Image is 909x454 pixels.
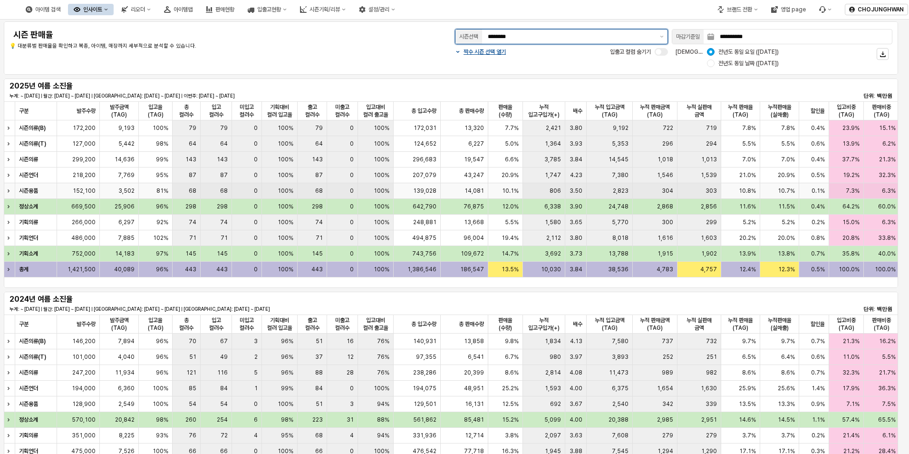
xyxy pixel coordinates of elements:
div: 아이템맵 [174,6,193,13]
div: Expand row [4,381,16,396]
span: 입고대비 컬러 출고율 [362,316,389,332]
span: 2,112 [546,234,561,242]
span: 입고율(TAG) [143,103,168,118]
span: 7,885 [118,234,135,242]
span: 3.93 [570,140,582,148]
span: 299 [706,218,717,226]
span: 6.2% [882,140,896,148]
span: 구분 [19,107,29,115]
span: 218,200 [73,171,96,179]
span: 2,868 [657,203,673,210]
span: 68 [315,187,323,195]
span: 총 컬러수 [176,103,196,118]
span: 87 [220,171,228,179]
span: 0.2% [812,218,825,226]
span: 152,100 [73,187,96,195]
span: 3,502 [118,187,135,195]
span: 0 [350,140,354,148]
span: 7,380 [612,171,629,179]
p: 💡 대분류별 판매율을 확인하고 복종, 아이템, 매장까지 세부적으로 분석할 수 있습니다. [10,42,377,50]
span: 2,856 [701,203,717,210]
span: 1,616 [658,234,673,242]
span: 입고 컬러수 [204,316,228,332]
strong: 시즌언더 [19,172,38,178]
span: 3,785 [544,156,561,163]
span: 719 [706,124,717,132]
span: 304 [662,187,673,195]
span: 0 [254,234,258,242]
span: 총 컬러수 [176,316,196,332]
span: 총 판매수량 [459,107,484,115]
span: 96,004 [464,234,484,242]
span: 누적판매율(실매출) [764,316,795,332]
span: 14,545 [609,156,629,163]
span: 5.2% [782,218,795,226]
span: 누적 판매율(TAG) [725,103,756,118]
button: 입출고현황 [242,4,292,15]
span: 0 [254,218,258,226]
span: 7,769 [118,171,135,179]
span: 81% [156,187,168,195]
span: 43,247 [464,171,484,179]
span: 100% [278,203,293,210]
span: 20.2% [739,234,756,242]
div: 영업 page [781,6,806,13]
span: 5.0% [505,140,519,148]
span: 100% [374,124,389,132]
span: 298 [312,203,323,210]
span: 누적 입고구입가(+) [527,316,561,332]
button: 시즌기획/리뷰 [294,4,351,15]
span: 5,353 [612,140,629,148]
span: 71 [189,234,196,242]
span: 7.8% [742,124,756,132]
div: 아이템 검색 [35,6,60,13]
span: 92% [156,218,168,226]
span: 100% [278,156,293,163]
span: 298 [185,203,196,210]
span: 1,580 [545,218,561,226]
span: 3.84 [570,156,582,163]
span: 0 [350,218,354,226]
span: 486,000 [71,234,96,242]
strong: 기획의류 [19,219,38,226]
strong: 시즌의류(T) [19,140,46,147]
span: 5.5% [781,140,795,148]
span: 300 [662,218,673,226]
button: 제안 사항 표시 [656,30,667,44]
p: 짝수 시즌 선택 열기 [464,48,506,56]
span: 0.4% [811,156,825,163]
span: 누적 입고금액(TAG) [590,316,629,332]
span: 642,790 [413,203,436,210]
div: Expand row [4,168,16,183]
div: Expand row [4,428,16,443]
span: 발주수량 [77,107,96,115]
div: Expand row [4,152,16,167]
span: 5,442 [118,140,135,148]
span: 발주수량 [77,320,96,328]
div: Expand row [4,215,16,230]
span: 7.0% [742,156,756,163]
button: 판매현황 [200,4,240,15]
div: Expand row [4,262,16,277]
span: 64 [189,140,196,148]
span: 87 [315,171,323,179]
span: 누적판매율(실매출) [764,103,795,118]
span: 5.5% [505,218,519,226]
span: 8,018 [612,234,629,242]
span: 74 [315,218,323,226]
span: 미출고 컬러수 [331,316,354,332]
span: 21.3% [879,156,896,163]
span: 172,031 [414,124,436,132]
span: 10.1% [502,187,519,195]
span: 14,081 [464,187,484,195]
span: 6.3% [882,187,896,195]
button: 브랜드 전환 [712,4,764,15]
span: 23.9% [842,124,860,132]
span: 20.9% [502,171,519,179]
span: 172,200 [73,124,96,132]
button: CHOJUNGHWAN [845,4,908,15]
span: 누적 실판매 금액 [681,103,717,118]
span: 입고비중(TAG) [833,316,860,332]
div: 시즌선택 [459,32,478,41]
